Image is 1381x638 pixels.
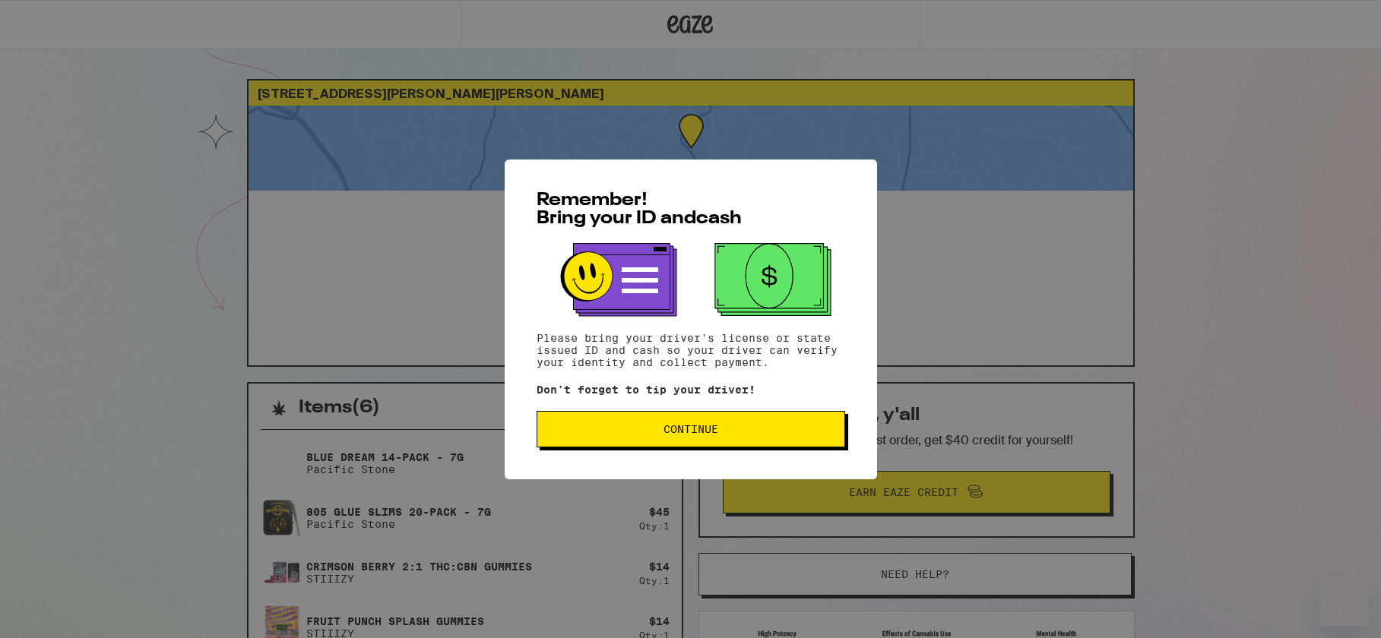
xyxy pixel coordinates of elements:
p: Please bring your driver's license or state issued ID and cash so your driver can verify your ide... [537,332,845,368]
span: Continue [664,424,718,434]
button: Continue [537,411,845,447]
p: Don't forget to tip your driver! [537,384,845,396]
iframe: Button to launch messaging window [1320,577,1369,626]
span: Remember! Bring your ID and cash [537,191,742,228]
